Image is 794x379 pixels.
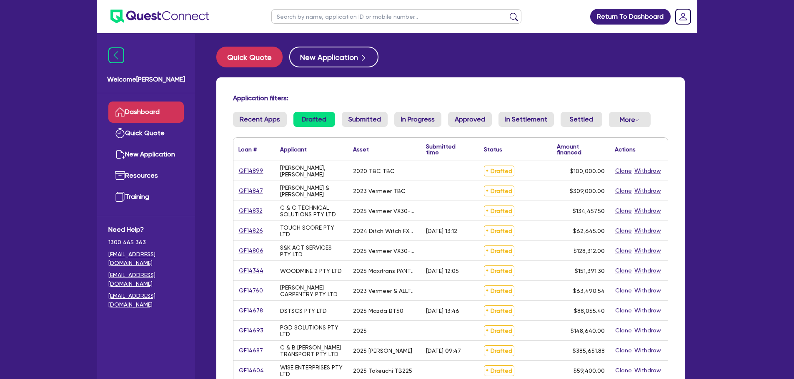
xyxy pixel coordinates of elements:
[342,112,388,127] a: Submitted
[634,366,661,375] button: Withdraw
[426,144,466,155] div: Submitted time
[353,228,416,234] div: 2024 Ditch Witch FX20
[238,186,263,196] a: QF14847
[634,246,661,255] button: Withdraw
[293,112,335,127] a: Drafted
[353,347,412,354] div: 2025 [PERSON_NAME]
[634,346,661,355] button: Withdraw
[238,226,263,235] a: QF14826
[216,47,289,67] a: Quick Quote
[353,168,395,174] div: 2020 TBC TBC
[615,246,632,255] button: Clone
[615,286,632,295] button: Clone
[353,307,403,314] div: 2025 Mazda BT50
[108,250,184,268] a: [EMAIL_ADDRESS][DOMAIN_NAME]
[108,144,184,165] a: New Application
[353,268,416,274] div: 2025 Maxitrans PANTECH B STRAIGHT DECK TRIAXLE
[280,324,343,337] div: PGD SOLUTIONS PTY LTD
[280,364,343,377] div: WISE ENTERPRISES PTY LTD
[672,6,694,27] a: Dropdown toggle
[615,206,632,216] button: Clone
[108,47,124,63] img: icon-menu-close
[353,188,406,194] div: 2023 Vermeer TBC
[484,325,514,336] span: Drafted
[238,306,263,315] a: QF14678
[615,306,632,315] button: Clone
[238,206,263,216] a: QF14832
[115,171,125,181] img: resources
[634,326,661,335] button: Withdraw
[233,112,287,127] a: Recent Apps
[609,112,651,127] button: Dropdown toggle
[634,186,661,196] button: Withdraw
[238,246,264,255] a: QF14806
[484,186,514,196] span: Drafted
[108,238,184,247] span: 1300 465 363
[574,307,605,314] span: $88,055.40
[484,265,514,276] span: Drafted
[108,165,184,186] a: Resources
[238,166,264,176] a: QF14899
[557,144,605,155] div: Amount financed
[108,186,184,208] a: Training
[289,47,378,67] button: New Application
[634,286,661,295] button: Withdraw
[216,47,283,67] button: Quick Quote
[498,112,554,127] a: In Settlement
[238,286,263,295] a: QF14760
[573,208,605,214] span: $134,457.50
[634,306,661,315] button: Withdraw
[280,244,343,258] div: S&K ACT SERVICES PTY LTD
[448,112,492,127] a: Approved
[238,346,263,355] a: QF14687
[238,366,264,375] a: QF14604
[571,327,605,334] span: $148,640.00
[110,10,209,23] img: quest-connect-logo-blue
[561,112,602,127] a: Settled
[233,94,668,102] h4: Application filters:
[574,248,605,254] span: $128,312.00
[574,367,605,374] span: $59,400.00
[280,268,342,274] div: WOODMINE 2 PTY LTD
[426,228,457,234] div: [DATE] 13:12
[353,327,367,334] div: 2025
[615,186,632,196] button: Clone
[634,226,661,235] button: Withdraw
[108,102,184,123] a: Dashboard
[238,326,264,335] a: QF14693
[575,268,605,274] span: $151,391.30
[634,166,661,176] button: Withdraw
[484,285,514,296] span: Drafted
[426,347,461,354] div: [DATE] 09:47
[570,188,605,194] span: $309,000.00
[615,326,632,335] button: Clone
[280,224,343,238] div: TOUCH SCORE PTY LTD
[280,204,343,218] div: C & C TECHNICAL SOLUTIONS PTY LTD
[280,307,327,314] div: DSTSCS PTY LTD
[615,146,636,152] div: Actions
[115,192,125,202] img: training
[108,292,184,309] a: [EMAIL_ADDRESS][DOMAIN_NAME]
[634,266,661,275] button: Withdraw
[280,146,307,152] div: Applicant
[484,166,514,176] span: Drafted
[615,226,632,235] button: Clone
[484,345,514,356] span: Drafted
[426,307,459,314] div: [DATE] 13:46
[570,168,605,174] span: $100,000.00
[115,149,125,159] img: new-application
[573,347,605,354] span: $385,651.88
[484,365,514,376] span: Drafted
[573,287,605,294] span: $63,490.54
[238,146,257,152] div: Loan #
[280,164,343,178] div: [PERSON_NAME], [PERSON_NAME]
[280,344,343,357] div: C & B [PERSON_NAME] TRANSPORT PTY LTD
[353,287,416,294] div: 2023 Vermeer & ALLTRADES VSK25-100G
[107,74,185,84] span: Welcome [PERSON_NAME]
[484,206,514,216] span: Drafted
[353,208,416,214] div: 2025 Vermeer VX30-250
[280,284,343,297] div: [PERSON_NAME] CARPENTRY PTY LTD
[590,9,671,25] a: Return To Dashboard
[353,146,369,152] div: Asset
